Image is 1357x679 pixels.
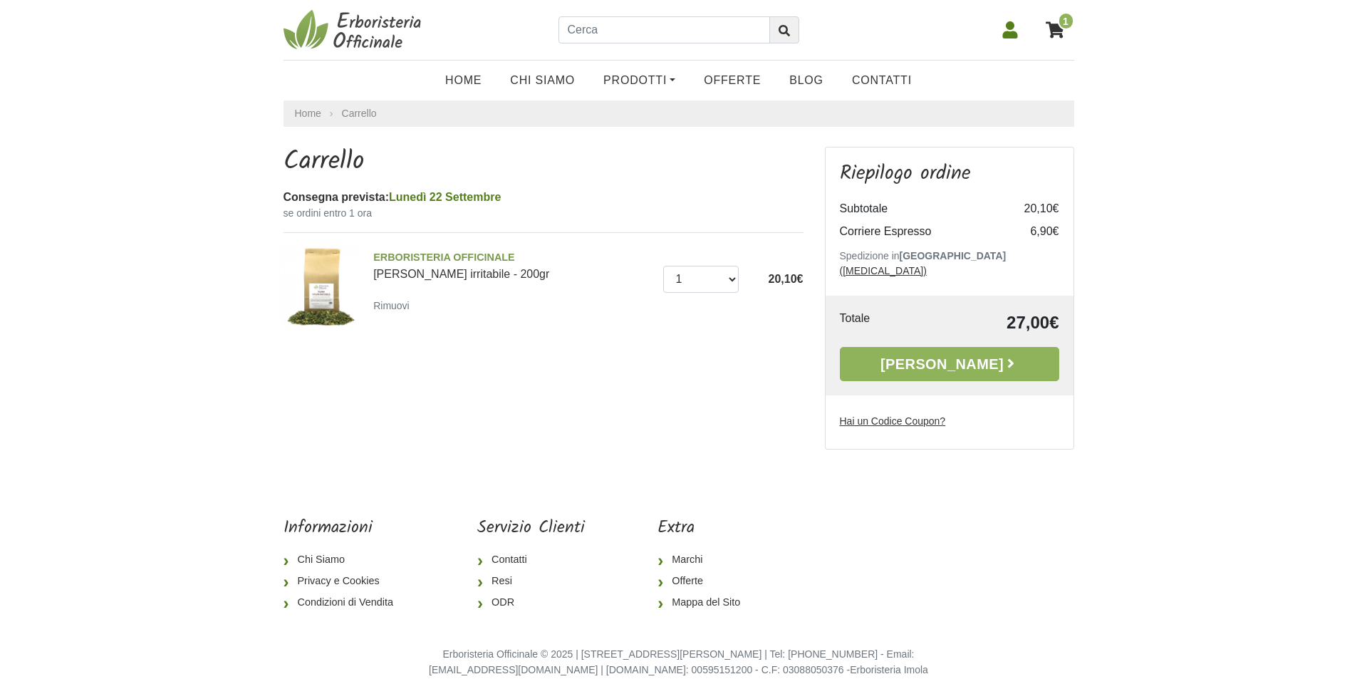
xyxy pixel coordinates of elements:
[1058,12,1074,30] span: 1
[840,415,946,427] u: Hai un Codice Coupon?
[1039,12,1074,48] a: 1
[284,549,405,571] a: Chi Siamo
[589,66,690,95] a: Prodotti
[657,549,752,571] a: Marchi
[284,518,405,539] h5: Informazioni
[342,108,377,119] a: Carrello
[657,518,752,539] h5: Extra
[431,66,496,95] a: Home
[429,648,928,675] small: Erboristeria Officinale © 2025 | [STREET_ADDRESS][PERSON_NAME] | Tel: [PHONE_NUMBER] - Email: [EM...
[900,250,1007,261] b: [GEOGRAPHIC_DATA]
[373,300,410,311] small: Rimuovi
[279,244,363,329] img: Tisana colon irritabile - 200gr
[295,106,321,121] a: Home
[840,197,1002,220] td: Subtotale
[840,265,927,276] a: ([MEDICAL_DATA])
[920,310,1059,336] td: 27,00€
[373,296,415,314] a: Rimuovi
[389,191,501,203] span: Lunedì 22 Settembre
[657,592,752,613] a: Mappa del Sito
[284,206,804,221] small: se ordini entro 1 ora
[284,9,426,51] img: Erboristeria Officinale
[840,347,1059,381] a: [PERSON_NAME]
[284,147,804,177] h1: Carrello
[840,220,1002,243] td: Corriere Espresso
[477,518,585,539] h5: Servizio Clienti
[850,664,928,675] a: Erboristeria Imola
[838,66,926,95] a: Contatti
[840,310,920,336] td: Totale
[840,162,1059,186] h3: Riepilogo ordine
[1002,220,1059,243] td: 6,90€
[284,571,405,592] a: Privacy e Cookies
[496,66,589,95] a: Chi Siamo
[284,592,405,613] a: Condizioni di Vendita
[840,414,946,429] label: Hai un Codice Coupon?
[690,66,775,95] a: OFFERTE
[373,250,652,280] a: ERBORISTERIA OFFICINALE[PERSON_NAME] irritabile - 200gr
[1002,197,1059,220] td: 20,10€
[284,189,804,206] div: Consegna prevista:
[284,100,1074,127] nav: breadcrumb
[824,518,1073,568] iframe: fb:page Facebook Social Plugin
[558,16,770,43] input: Cerca
[477,549,585,571] a: Contatti
[769,273,804,285] span: 20,10€
[373,250,652,266] span: ERBORISTERIA OFFICINALE
[840,249,1059,279] p: Spedizione in
[477,592,585,613] a: ODR
[657,571,752,592] a: Offerte
[775,66,838,95] a: Blog
[477,571,585,592] a: Resi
